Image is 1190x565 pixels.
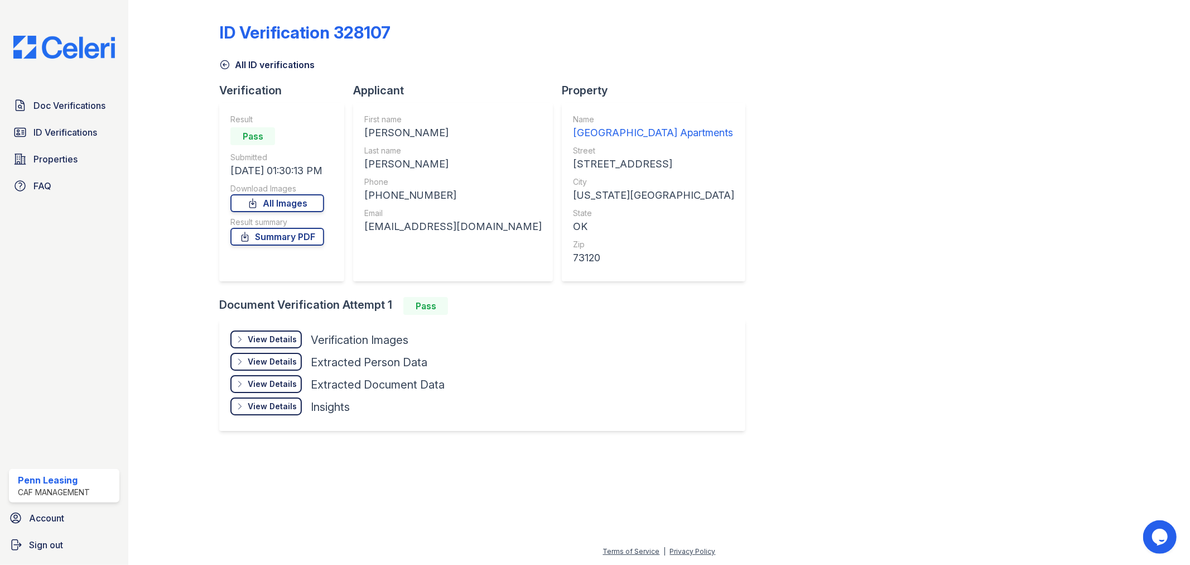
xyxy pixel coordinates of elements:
div: [PHONE_NUMBER] [364,188,542,203]
div: Penn Leasing [18,473,90,487]
div: Document Verification Attempt 1 [219,297,754,315]
div: Name [573,114,734,125]
span: ID Verifications [33,126,97,139]
a: Sign out [4,534,124,556]
div: [GEOGRAPHIC_DATA] Apartments [573,125,734,141]
div: View Details [248,356,297,367]
div: Verification Images [311,332,408,348]
a: FAQ [9,175,119,197]
div: [STREET_ADDRESS] [573,156,734,172]
a: Properties [9,148,119,170]
a: All ID verifications [219,58,315,71]
a: All Images [230,194,324,212]
div: Zip [573,239,734,250]
a: Doc Verifications [9,94,119,117]
div: View Details [248,334,297,345]
div: Phone [364,176,542,188]
div: First name [364,114,542,125]
div: Verification [219,83,353,98]
div: [EMAIL_ADDRESS][DOMAIN_NAME] [364,219,542,234]
div: Download Images [230,183,324,194]
div: OK [573,219,734,234]
div: Property [562,83,754,98]
div: Applicant [353,83,562,98]
div: [DATE] 01:30:13 PM [230,163,324,179]
span: Sign out [29,538,63,552]
span: Properties [33,152,78,166]
div: Email [364,208,542,219]
span: Account [29,511,64,525]
div: [PERSON_NAME] [364,156,542,172]
div: Extracted Person Data [311,355,427,370]
a: Account [4,507,124,529]
a: ID Verifications [9,121,119,143]
div: View Details [248,401,297,412]
div: [PERSON_NAME] [364,125,542,141]
img: CE_Logo_Blue-a8612792a0a2168367f1c8372b55b34899dd931a85d93a1a3d3e32e68fde9ad4.png [4,36,124,59]
div: [US_STATE][GEOGRAPHIC_DATA] [573,188,734,203]
a: Privacy Policy [670,547,716,556]
div: 73120 [573,250,734,266]
iframe: chat widget [1143,520,1179,554]
a: Summary PDF [230,228,324,246]
div: Street [573,145,734,156]
div: View Details [248,379,297,390]
div: Pass [403,297,448,315]
div: Submitted [230,152,324,163]
div: Insights [311,399,350,415]
div: ID Verification 328107 [219,22,391,42]
a: Name [GEOGRAPHIC_DATA] Apartments [573,114,734,141]
div: | [664,547,666,556]
div: State [573,208,734,219]
div: Pass [230,127,275,145]
div: CAF Management [18,487,90,498]
div: Last name [364,145,542,156]
span: FAQ [33,179,51,193]
div: Extracted Document Data [311,377,445,392]
span: Doc Verifications [33,99,105,112]
div: Result [230,114,324,125]
div: City [573,176,734,188]
div: Result summary [230,217,324,228]
a: Terms of Service [603,547,660,556]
